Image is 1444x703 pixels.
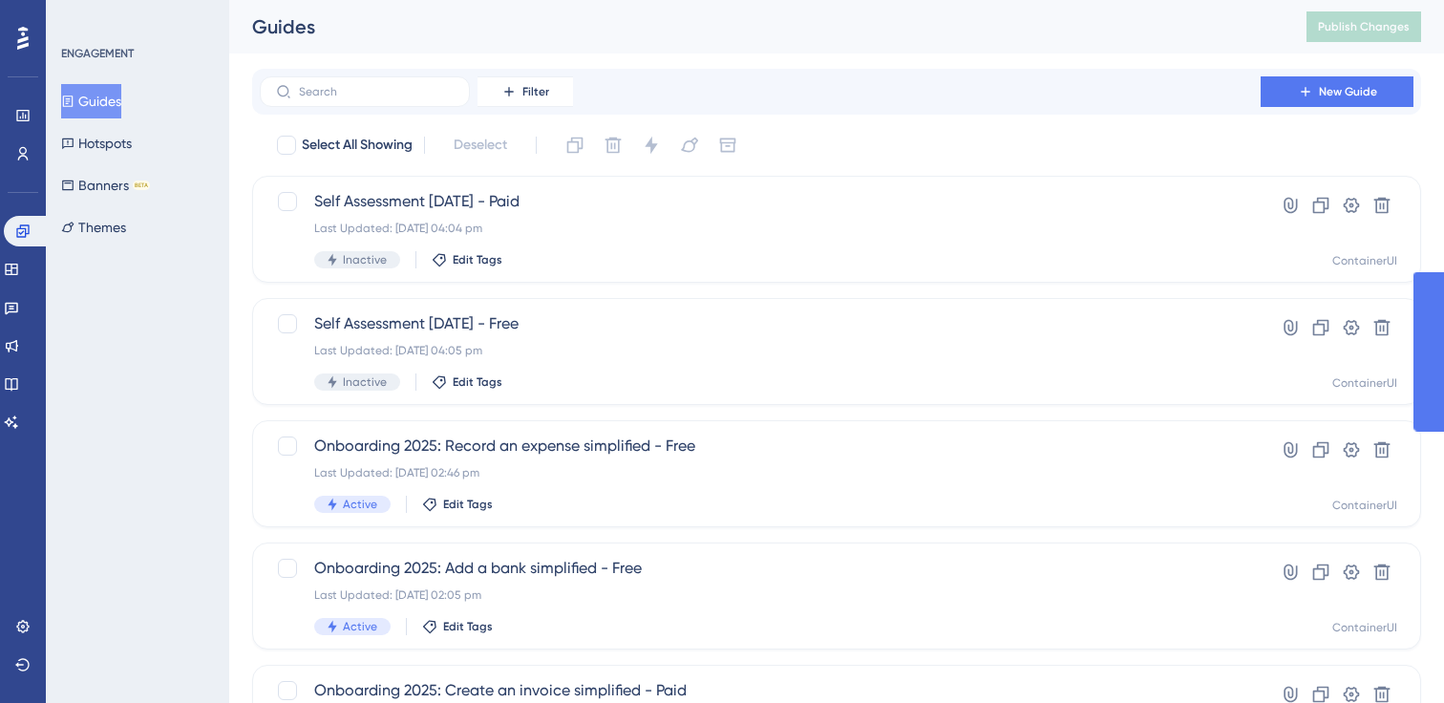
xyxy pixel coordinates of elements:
[133,181,150,190] div: BETA
[314,679,1206,702] span: Onboarding 2025: Create an invoice simplified - Paid
[1332,375,1397,391] div: ContainerUI
[453,252,502,267] span: Edit Tags
[314,221,1206,236] div: Last Updated: [DATE] 04:04 pm
[314,312,1206,335] span: Self Assessment [DATE] - Free
[1306,11,1421,42] button: Publish Changes
[453,374,502,390] span: Edit Tags
[1332,253,1397,268] div: ContainerUI
[436,128,524,162] button: Deselect
[422,619,493,634] button: Edit Tags
[1261,76,1413,107] button: New Guide
[252,13,1259,40] div: Guides
[61,168,150,202] button: BannersBETA
[314,557,1206,580] span: Onboarding 2025: Add a bank simplified - Free
[61,46,134,61] div: ENGAGEMENT
[454,134,507,157] span: Deselect
[314,465,1206,480] div: Last Updated: [DATE] 02:46 pm
[443,497,493,512] span: Edit Tags
[443,619,493,634] span: Edit Tags
[314,587,1206,603] div: Last Updated: [DATE] 02:05 pm
[1364,628,1421,685] iframe: UserGuiding AI Assistant Launcher
[522,84,549,99] span: Filter
[61,210,126,245] button: Themes
[343,374,387,390] span: Inactive
[343,252,387,267] span: Inactive
[314,435,1206,458] span: Onboarding 2025: Record an expense simplified - Free
[343,619,377,634] span: Active
[1332,620,1397,635] div: ContainerUI
[1332,498,1397,513] div: ContainerUI
[432,252,502,267] button: Edit Tags
[314,343,1206,358] div: Last Updated: [DATE] 04:05 pm
[61,126,132,160] button: Hotspots
[299,85,454,98] input: Search
[1318,19,1410,34] span: Publish Changes
[422,497,493,512] button: Edit Tags
[432,374,502,390] button: Edit Tags
[302,134,413,157] span: Select All Showing
[61,84,121,118] button: Guides
[1319,84,1377,99] span: New Guide
[343,497,377,512] span: Active
[478,76,573,107] button: Filter
[314,190,1206,213] span: Self Assessment [DATE] - Paid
